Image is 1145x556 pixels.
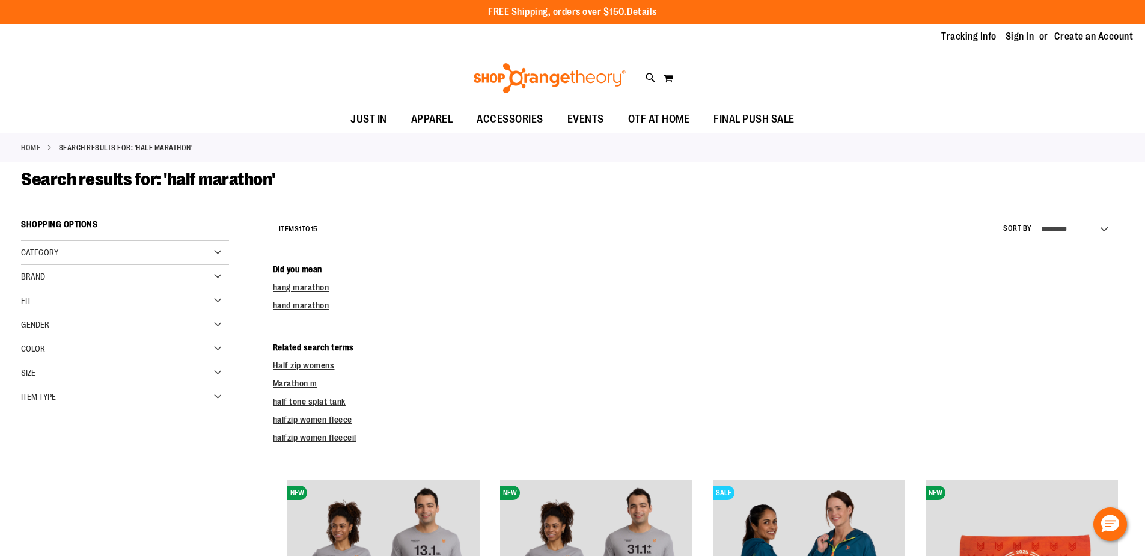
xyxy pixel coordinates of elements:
span: SALE [713,486,734,500]
span: 1 [299,225,302,233]
p: FREE Shipping, orders over $150. [488,5,657,19]
a: halfzip women fleeceil [273,433,356,442]
span: OTF AT HOME [628,106,690,133]
a: hand marathon [273,301,329,310]
a: Marathon m [273,379,317,388]
span: Color [21,344,45,353]
span: Fit [21,296,31,305]
span: EVENTS [567,106,604,133]
a: OTF AT HOME [616,106,702,133]
span: Item Type [21,392,56,402]
a: Half zip womens [273,361,335,370]
a: Home [21,142,40,153]
span: ACCESSORIES [477,106,543,133]
span: 15 [311,225,318,233]
a: half tone splat tank [273,397,346,406]
a: ACCESSORIES [465,106,555,133]
a: Tracking Info [941,30,997,43]
span: Brand [21,272,45,281]
a: hang marathon [273,283,329,292]
span: Search results for: 'half marathon' [21,169,275,189]
span: FINAL PUSH SALE [713,106,795,133]
span: APPAREL [411,106,453,133]
img: Shop Orangetheory [472,63,627,93]
span: Size [21,368,35,377]
a: halfzip women fleece [273,415,352,424]
a: Details [627,7,657,17]
span: Category [21,248,58,257]
span: Gender [21,320,49,329]
a: JUST IN [338,106,399,133]
a: Create an Account [1054,30,1134,43]
strong: Shopping Options [21,214,229,241]
span: NEW [926,486,945,500]
label: Sort By [1003,224,1032,234]
strong: Search results for: 'half marathon' [59,142,193,153]
a: EVENTS [555,106,616,133]
h2: Items to [279,220,318,239]
span: JUST IN [350,106,387,133]
a: APPAREL [399,106,465,133]
a: FINAL PUSH SALE [701,106,807,133]
dt: Did you mean [273,263,1124,275]
span: NEW [287,486,307,500]
a: Sign In [1006,30,1034,43]
span: NEW [500,486,520,500]
dt: Related search terms [273,341,1124,353]
button: Hello, have a question? Let’s chat. [1093,507,1127,541]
